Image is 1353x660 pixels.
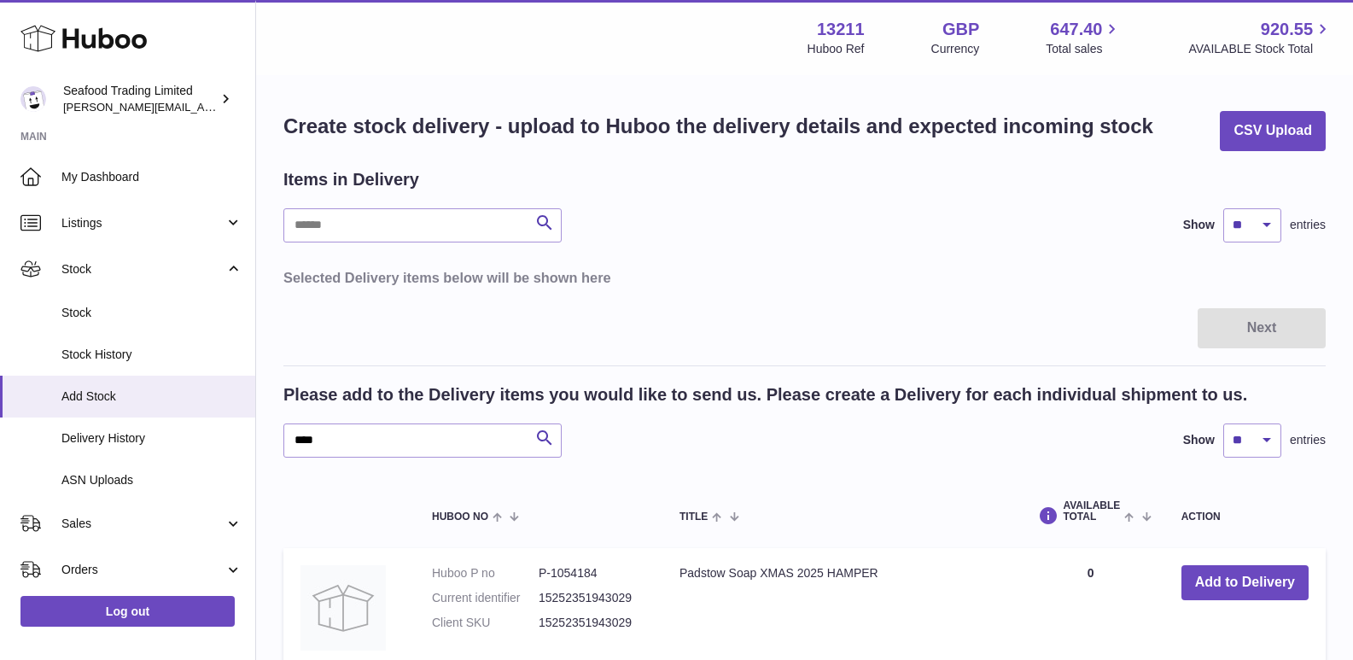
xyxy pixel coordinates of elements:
h2: Items in Delivery [283,168,419,191]
strong: GBP [942,18,979,41]
span: Stock [61,261,225,277]
h1: Create stock delivery - upload to Huboo the delivery details and expected incoming stock [283,113,1153,140]
dt: Client SKU [432,615,539,631]
strong: 13211 [817,18,865,41]
span: Stock [61,305,242,321]
span: ASN Uploads [61,472,242,488]
span: Huboo no [432,511,488,523]
div: Currency [931,41,980,57]
span: Total sales [1046,41,1122,57]
dt: Huboo P no [432,565,539,581]
span: Delivery History [61,430,242,447]
span: AVAILABLE Total [1063,500,1120,523]
span: Orders [61,562,225,578]
span: AVAILABLE Stock Total [1188,41,1333,57]
button: Add to Delivery [1181,565,1309,600]
div: Seafood Trading Limited [63,83,217,115]
div: Huboo Ref [808,41,865,57]
a: 920.55 AVAILABLE Stock Total [1188,18,1333,57]
h2: Please add to the Delivery items you would like to send us. Please create a Delivery for each ind... [283,383,1247,406]
button: CSV Upload [1220,111,1326,151]
span: entries [1290,217,1326,233]
span: Listings [61,215,225,231]
dt: Current identifier [432,590,539,606]
span: Sales [61,516,225,532]
h3: Selected Delivery items below will be shown here [283,268,1326,287]
span: 647.40 [1050,18,1102,41]
span: 920.55 [1261,18,1313,41]
dd: 15252351943029 [539,615,645,631]
span: My Dashboard [61,169,242,185]
div: Action [1181,511,1309,523]
img: nathaniellynch@rickstein.com [20,86,46,112]
label: Show [1183,432,1215,448]
span: Add Stock [61,388,242,405]
dd: 15252351943029 [539,590,645,606]
span: Stock History [61,347,242,363]
span: Title [679,511,708,523]
label: Show [1183,217,1215,233]
a: 647.40 Total sales [1046,18,1122,57]
span: entries [1290,432,1326,448]
a: Log out [20,596,235,627]
img: Padstow Soap XMAS 2025 HAMPER [300,565,386,651]
dd: P-1054184 [539,565,645,581]
span: [PERSON_NAME][EMAIL_ADDRESS][DOMAIN_NAME] [63,100,342,114]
